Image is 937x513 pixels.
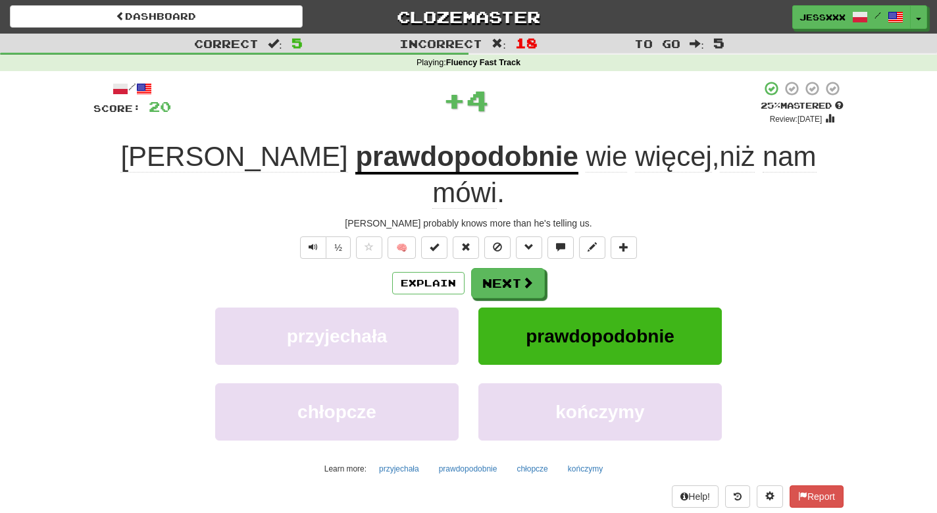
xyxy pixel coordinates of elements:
button: prawdopodobnie [432,459,505,479]
button: Report [790,485,844,508]
small: Learn more: [324,464,367,473]
span: + [443,80,466,120]
button: chłopcze [509,459,555,479]
button: Set this sentence to 100% Mastered (alt+m) [421,236,447,259]
span: To go [634,37,680,50]
span: przyjechała [287,326,388,346]
small: Review: [DATE] [770,115,823,124]
span: , . [432,141,816,209]
button: ½ [326,236,351,259]
span: jessxxx [799,11,846,23]
span: / [874,11,881,20]
span: 18 [515,35,538,51]
u: prawdopodobnie [355,141,578,175]
span: : [690,38,704,49]
button: Help! [672,485,719,508]
span: : [492,38,506,49]
div: [PERSON_NAME] probably knows more than he's telling us. [93,217,844,230]
div: Text-to-speech controls [297,236,351,259]
button: chłopcze [215,383,459,441]
span: Correct [194,37,259,50]
span: : [268,38,282,49]
div: Mastered [761,100,844,112]
span: wie [586,141,627,173]
button: przyjechała [215,308,459,365]
strong: Fluency Fast Track [446,58,520,67]
button: 🧠 [388,236,416,259]
span: 25 % [761,100,780,111]
button: Discuss sentence (alt+u) [547,236,574,259]
div: / [93,80,171,97]
button: Reset to 0% Mastered (alt+r) [453,236,479,259]
span: więcej [635,141,712,173]
span: [PERSON_NAME] [120,141,347,173]
button: Grammar (alt+g) [516,236,542,259]
span: nam [763,141,817,173]
span: mówi [432,177,497,209]
a: jessxxx / [792,5,911,29]
span: 20 [149,98,171,115]
button: Favorite sentence (alt+f) [356,236,382,259]
button: przyjechała [372,459,426,479]
span: 5 [713,35,724,51]
a: Dashboard [10,5,303,28]
span: chłopcze [297,402,376,422]
span: prawdopodobnie [526,326,674,346]
button: Round history (alt+y) [725,485,750,508]
span: Incorrect [399,37,482,50]
button: Edit sentence (alt+d) [579,236,605,259]
button: kończymy [478,383,722,441]
button: Next [471,268,545,298]
button: prawdopodobnie [478,308,722,365]
button: Explain [392,272,465,294]
span: 4 [466,84,489,117]
span: niż [720,141,755,173]
a: Clozemaster [322,5,615,28]
button: Ignore sentence (alt+i) [484,236,511,259]
span: kończymy [555,402,644,422]
button: Add to collection (alt+a) [611,236,637,259]
button: kończymy [561,459,610,479]
button: Play sentence audio (ctl+space) [300,236,326,259]
span: Score: [93,103,141,114]
span: 5 [291,35,303,51]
